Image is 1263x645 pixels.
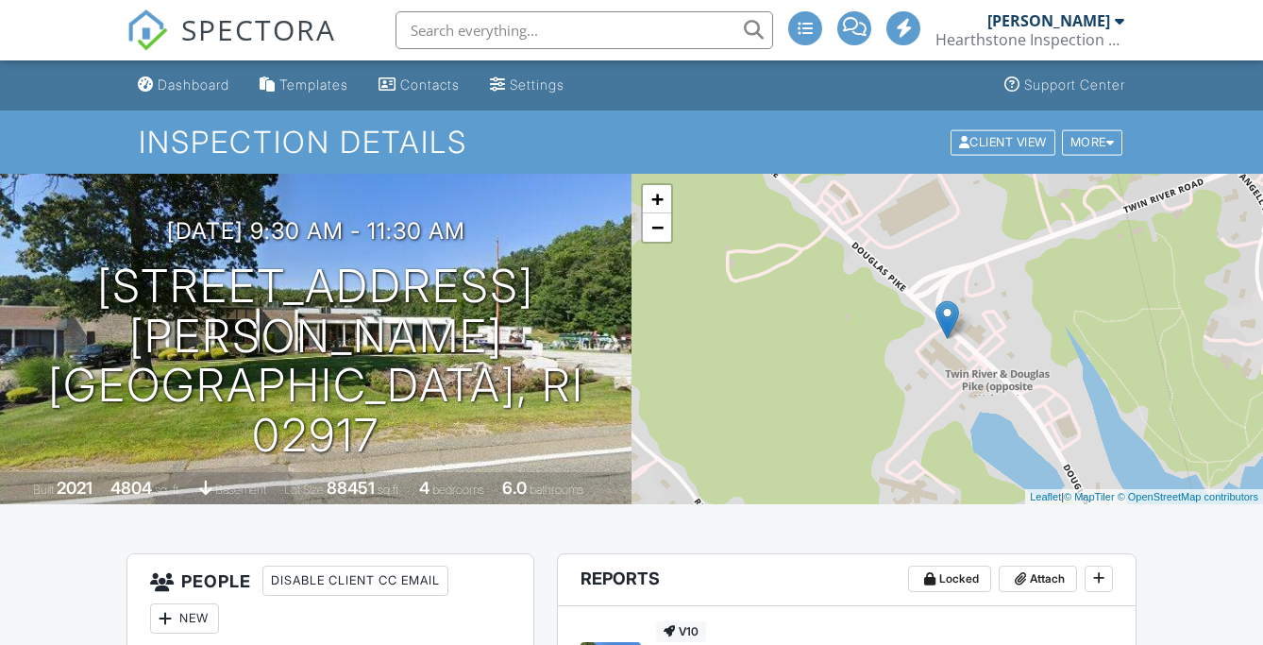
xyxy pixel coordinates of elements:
[949,134,1060,148] a: Client View
[396,11,773,49] input: Search everything...
[530,483,583,497] span: bathrooms
[482,68,572,103] a: Settings
[215,483,266,497] span: basement
[57,478,93,498] div: 2021
[33,483,54,497] span: Built
[510,76,564,93] div: Settings
[951,129,1055,155] div: Client View
[371,68,467,103] a: Contacts
[502,478,527,498] div: 6.0
[110,478,152,498] div: 4804
[279,76,348,93] div: Templates
[252,68,356,103] a: Templates
[181,9,336,49] span: SPECTORA
[987,11,1110,30] div: [PERSON_NAME]
[284,483,324,497] span: Lot Size
[262,566,448,596] div: Disable Client CC Email
[643,213,671,242] a: Zoom out
[150,603,219,634] div: New
[126,25,336,65] a: SPECTORA
[1024,76,1125,93] div: Support Center
[997,68,1133,103] a: Support Center
[935,30,1124,49] div: Hearthstone Inspection Services, Inc.
[126,9,168,51] img: The Best Home Inspection Software - Spectora
[432,483,484,497] span: bedrooms
[419,478,429,498] div: 4
[130,68,237,103] a: Dashboard
[400,76,460,93] div: Contacts
[158,76,229,93] div: Dashboard
[167,218,465,244] h3: [DATE] 9:30 am - 11:30 am
[1118,491,1258,502] a: © OpenStreetMap contributors
[1025,489,1263,505] div: |
[155,483,181,497] span: sq. ft.
[30,262,601,461] h1: [STREET_ADDRESS][PERSON_NAME] [GEOGRAPHIC_DATA], RI 02917
[327,478,375,498] div: 88451
[1030,491,1061,502] a: Leaflet
[643,185,671,213] a: Zoom in
[139,126,1125,159] h1: Inspection Details
[378,483,401,497] span: sq.ft.
[1064,491,1115,502] a: © MapTiler
[1062,129,1123,155] div: More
